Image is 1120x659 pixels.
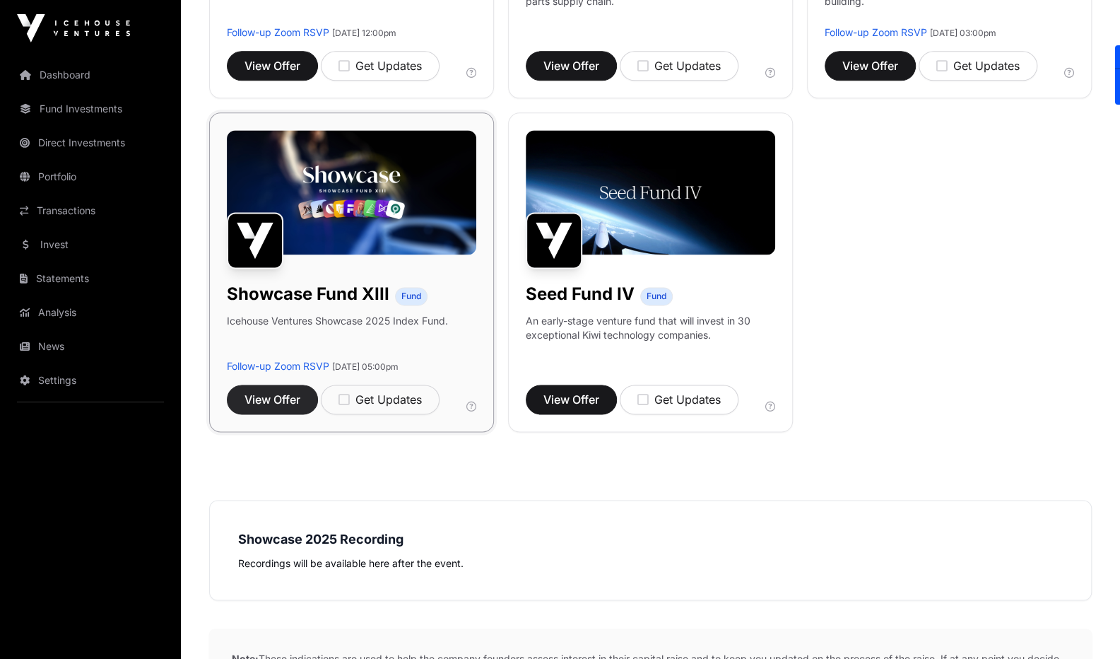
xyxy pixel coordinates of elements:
[543,57,599,74] span: View Offer
[11,263,170,294] a: Statements
[321,51,440,81] button: Get Updates
[11,127,170,158] a: Direct Investments
[11,93,170,124] a: Fund Investments
[526,283,635,305] h1: Seed Fund IV
[227,385,318,414] button: View Offer
[842,57,898,74] span: View Offer
[919,51,1037,81] button: Get Updates
[244,391,300,408] span: View Offer
[930,28,996,38] span: [DATE] 03:00pm
[332,28,396,38] span: [DATE] 12:00pm
[526,212,582,269] img: Seed Fund IV
[238,531,403,546] strong: Showcase 2025 Recording
[11,365,170,396] a: Settings
[11,229,170,260] a: Invest
[227,283,389,305] h1: Showcase Fund XIII
[227,51,318,81] button: View Offer
[1049,591,1120,659] iframe: Chat Widget
[825,26,927,38] a: Follow-up Zoom RSVP
[936,57,1020,74] div: Get Updates
[620,51,738,81] button: Get Updates
[17,14,130,42] img: Icehouse Ventures Logo
[238,554,1063,571] p: Recordings will be available here after the event.
[227,314,448,328] p: Icehouse Ventures Showcase 2025 Index Fund.
[11,297,170,328] a: Analysis
[637,57,721,74] div: Get Updates
[526,130,775,255] img: Seed-Fund-4_Banner.jpg
[637,391,721,408] div: Get Updates
[332,361,399,372] span: [DATE] 05:00pm
[401,291,421,302] span: Fund
[526,314,775,342] p: An early-stage venture fund that will invest in 30 exceptional Kiwi technology companies.
[244,57,300,74] span: View Offer
[227,212,283,269] img: Showcase Fund XIII
[526,51,617,81] button: View Offer
[11,161,170,192] a: Portfolio
[11,331,170,362] a: News
[620,385,738,414] button: Get Updates
[338,57,422,74] div: Get Updates
[227,360,329,372] a: Follow-up Zoom RSVP
[227,130,476,255] img: Showcase-Fund-Banner-1.jpg
[543,391,599,408] span: View Offer
[227,26,329,38] a: Follow-up Zoom RSVP
[338,391,422,408] div: Get Updates
[11,59,170,91] a: Dashboard
[825,51,916,81] button: View Offer
[11,195,170,226] a: Transactions
[647,291,666,302] span: Fund
[321,385,440,414] button: Get Updates
[526,385,617,414] button: View Offer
